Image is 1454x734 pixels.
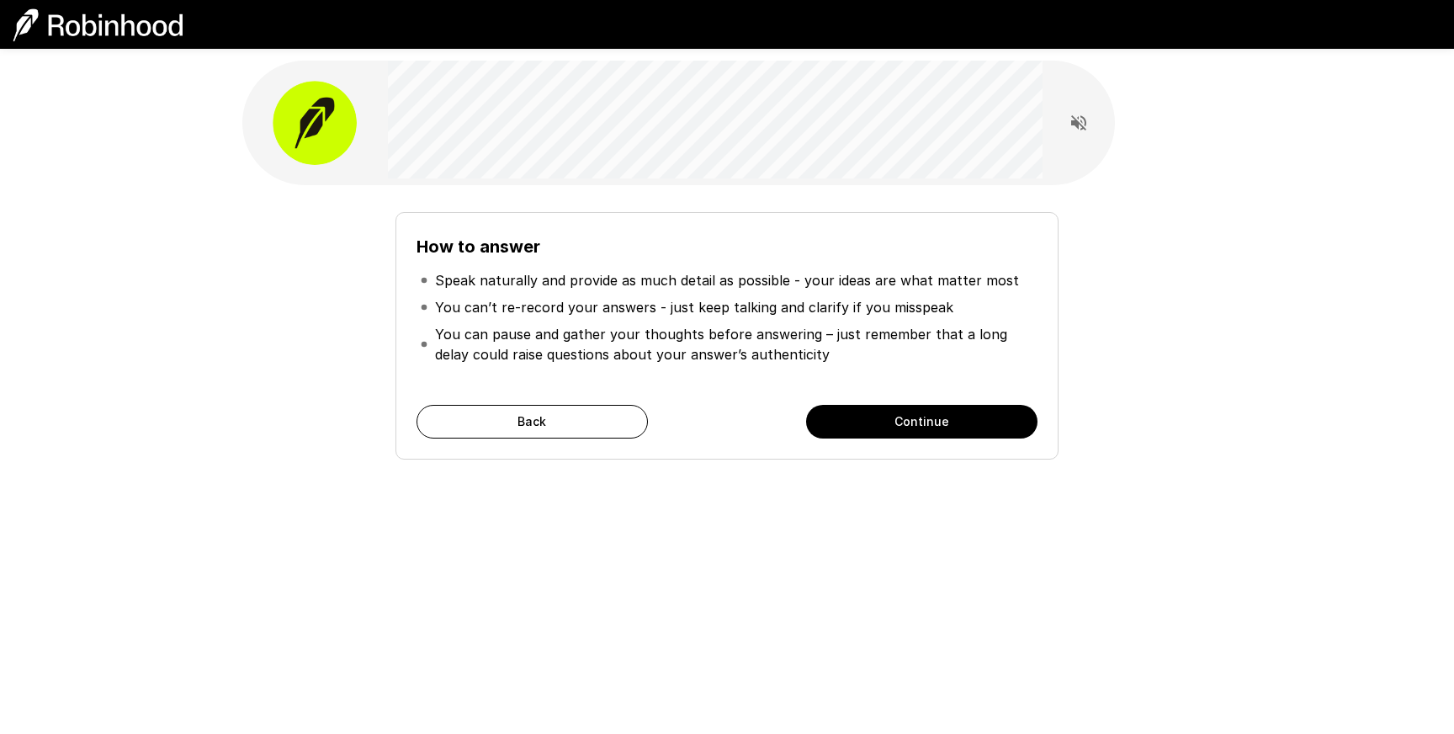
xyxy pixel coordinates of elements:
p: You can pause and gather your thoughts before answering – just remember that a long delay could r... [435,324,1034,364]
button: Back [417,405,648,439]
p: You can’t re-record your answers - just keep talking and clarify if you misspeak [435,297,953,317]
button: Continue [806,405,1037,439]
p: Speak naturally and provide as much detail as possible - your ideas are what matter most [435,270,1019,290]
b: How to answer [417,237,540,257]
img: robinhood_avatar.png [273,81,357,165]
button: Read questions aloud [1062,106,1096,140]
